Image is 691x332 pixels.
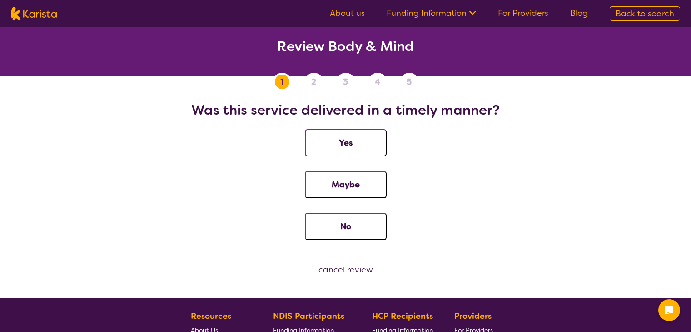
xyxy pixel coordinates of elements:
a: For Providers [498,8,548,19]
a: Back to search [610,6,680,21]
h2: Review Body & Mind [11,38,680,55]
span: 5 [407,75,412,89]
b: Providers [454,311,492,322]
button: No [305,213,387,240]
span: Back to search [616,8,674,19]
span: 1 [280,75,283,89]
span: 3 [343,75,348,89]
a: About us [330,8,365,19]
b: HCP Recipients [372,311,433,322]
a: Funding Information [387,8,476,19]
img: Karista logo [11,7,57,20]
b: NDIS Participants [273,311,344,322]
button: Yes [305,129,387,156]
button: Maybe [305,171,387,198]
span: 4 [375,75,380,89]
span: 2 [311,75,316,89]
h2: Was this service delivered in a timely manner? [11,102,680,118]
b: Resources [191,311,231,322]
a: Blog [570,8,588,19]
